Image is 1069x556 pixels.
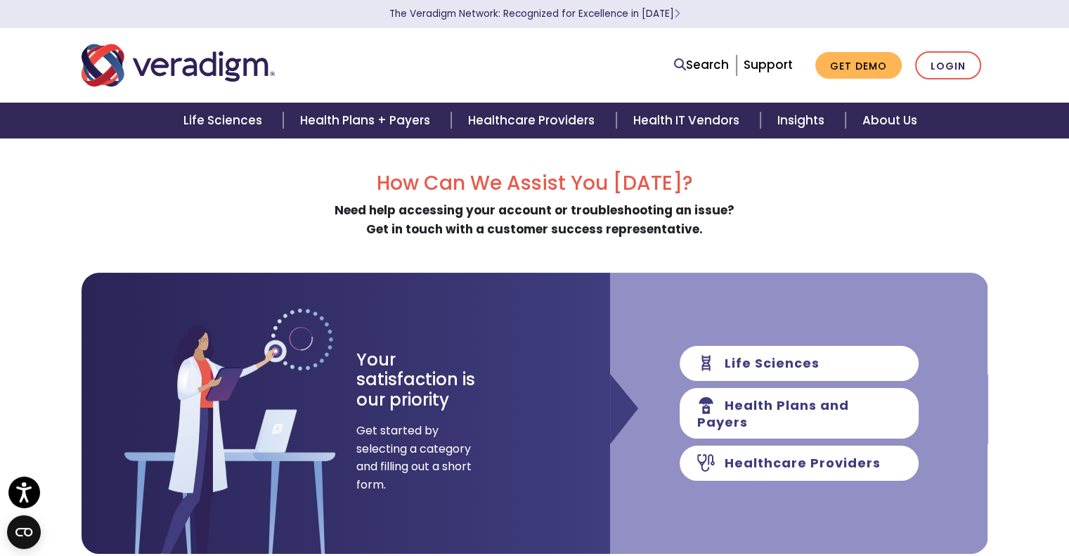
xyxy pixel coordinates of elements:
a: Insights [760,103,846,138]
a: Search [674,56,729,75]
span: Get started by selecting a category and filling out a short form. [356,422,472,493]
a: Get Demo [815,52,902,79]
a: The Veradigm Network: Recognized for Excellence in [DATE]Learn More [389,7,680,20]
button: Open CMP widget [7,515,41,549]
h2: How Can We Assist You [DATE]? [82,172,988,195]
a: Login [915,51,981,80]
span: Learn More [674,7,680,20]
a: Support [744,56,793,73]
h3: Your satisfaction is our priority [356,350,500,410]
img: Veradigm logo [82,42,275,89]
a: Health IT Vendors [616,103,760,138]
a: Healthcare Providers [451,103,616,138]
iframe: Drift Chat Widget [789,75,1052,539]
strong: Need help accessing your account or troubleshooting an issue? Get in touch with a customer succes... [335,202,734,238]
a: Life Sciences [167,103,283,138]
a: Health Plans + Payers [283,103,451,138]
